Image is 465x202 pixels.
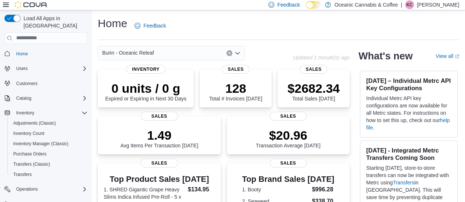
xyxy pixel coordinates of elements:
[10,129,87,138] span: Inventory Count
[1,93,90,103] button: Catalog
[7,128,90,139] button: Inventory Count
[21,15,87,29] span: Load All Apps in [GEOGRAPHIC_DATA]
[209,81,262,102] div: Total # Invoices [DATE]
[293,55,350,60] p: Updated 1 minute(s) ago
[13,120,56,126] span: Adjustments (Classic)
[256,128,321,143] p: $20.96
[312,185,334,194] dd: $996.28
[1,48,90,59] button: Home
[141,159,178,168] span: Sales
[132,18,169,33] a: Feedback
[104,175,215,184] h3: Top Product Sales [DATE]
[16,51,28,57] span: Home
[13,131,44,136] span: Inventory Count
[15,1,48,8] img: Cova
[1,63,90,74] button: Users
[335,0,398,9] p: Oceanic Cannabis & Coffee
[306,1,321,9] input: Dark Mode
[105,81,186,96] p: 0 units / 0 g
[287,81,340,96] p: $2682.34
[13,94,87,103] span: Catalog
[13,161,50,167] span: Transfers (Classic)
[13,64,31,73] button: Users
[102,48,154,57] span: Burin - Oceanic Releaf
[13,94,34,103] button: Catalog
[143,22,166,29] span: Feedback
[13,172,32,177] span: Transfers
[13,79,40,88] a: Customers
[10,119,87,128] span: Adjustments (Classic)
[13,185,87,194] span: Operations
[7,149,90,159] button: Purchase Orders
[13,109,87,117] span: Inventory
[105,81,186,102] div: Expired or Expiring in Next 30 Days
[7,139,90,149] button: Inventory Manager (Classic)
[10,170,87,179] span: Transfers
[13,185,41,194] button: Operations
[13,151,47,157] span: Purchase Orders
[13,109,37,117] button: Inventory
[10,170,35,179] a: Transfers
[10,150,87,158] span: Purchase Orders
[436,53,459,59] a: View allExternal link
[10,129,47,138] a: Inventory Count
[401,0,402,9] p: |
[16,66,28,71] span: Users
[270,159,307,168] span: Sales
[10,139,71,148] a: Inventory Manager (Classic)
[188,185,215,194] dd: $134.95
[10,160,53,169] a: Transfers (Classic)
[120,128,198,143] p: 1.49
[10,139,87,148] span: Inventory Manager (Classic)
[455,54,459,59] svg: External link
[16,95,31,101] span: Catalog
[13,141,68,147] span: Inventory Manager (Classic)
[417,0,459,9] p: [PERSON_NAME]
[393,180,414,186] a: Transfers
[16,110,34,116] span: Inventory
[209,81,262,96] p: 128
[141,112,178,121] span: Sales
[1,184,90,194] button: Operations
[98,16,127,31] h1: Home
[13,49,87,58] span: Home
[366,77,451,92] h3: [DATE] – Individual Metrc API Key Configurations
[358,50,412,62] h2: What's new
[277,1,300,8] span: Feedback
[256,128,321,148] div: Transaction Average [DATE]
[226,50,232,56] button: Clear input
[13,64,87,73] span: Users
[16,186,38,192] span: Operations
[235,50,240,56] button: Open list of options
[13,49,31,58] a: Home
[7,169,90,180] button: Transfers
[16,81,37,87] span: Customers
[407,0,413,9] span: KC
[287,81,340,102] div: Total Sales [DATE]
[7,159,90,169] button: Transfers (Classic)
[270,112,307,121] span: Sales
[242,186,309,193] dt: 1. Booty
[10,150,50,158] a: Purchase Orders
[222,65,250,74] span: Sales
[242,175,334,184] h3: Top Brand Sales [DATE]
[1,108,90,118] button: Inventory
[126,65,165,74] span: Inventory
[7,118,90,128] button: Adjustments (Classic)
[10,119,59,128] a: Adjustments (Classic)
[10,160,87,169] span: Transfers (Classic)
[366,117,450,131] a: help file
[300,65,328,74] span: Sales
[120,128,198,148] div: Avg Items Per Transaction [DATE]
[366,95,451,131] p: Individual Metrc API key configurations are now available for all Metrc states. For instructions ...
[1,78,90,89] button: Customers
[13,79,87,88] span: Customers
[366,147,451,161] h3: [DATE] - Integrated Metrc Transfers Coming Soon
[405,0,414,9] div: Kelli Chislett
